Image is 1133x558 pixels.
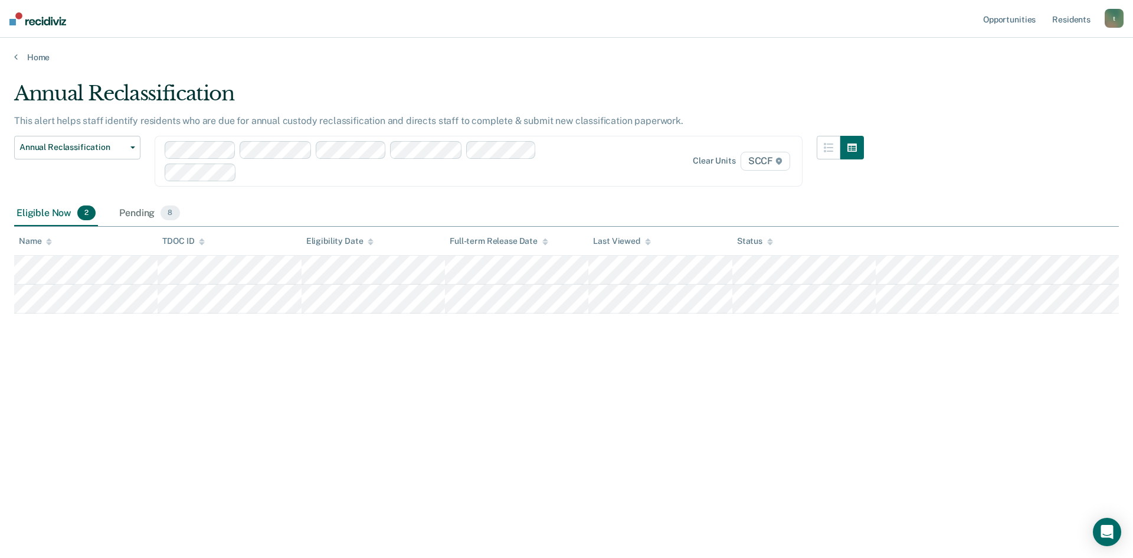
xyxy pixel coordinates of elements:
div: Name [19,236,52,246]
a: Home [14,52,1119,63]
span: Annual Reclassification [19,142,126,152]
div: Open Intercom Messenger [1093,518,1121,546]
span: SCCF [741,152,790,171]
div: Full-term Release Date [450,236,548,246]
img: Recidiviz [9,12,66,25]
button: Annual Reclassification [14,136,140,159]
div: Clear units [693,156,736,166]
div: Annual Reclassification [14,81,864,115]
div: Pending8 [117,201,182,227]
button: t [1105,9,1124,28]
div: TDOC ID [162,236,205,246]
div: Eligibility Date [306,236,374,246]
div: Last Viewed [593,236,650,246]
p: This alert helps staff identify residents who are due for annual custody reclassification and dir... [14,115,683,126]
div: Eligible Now2 [14,201,98,227]
span: 8 [161,205,179,221]
div: Status [737,236,773,246]
span: 2 [77,205,96,221]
